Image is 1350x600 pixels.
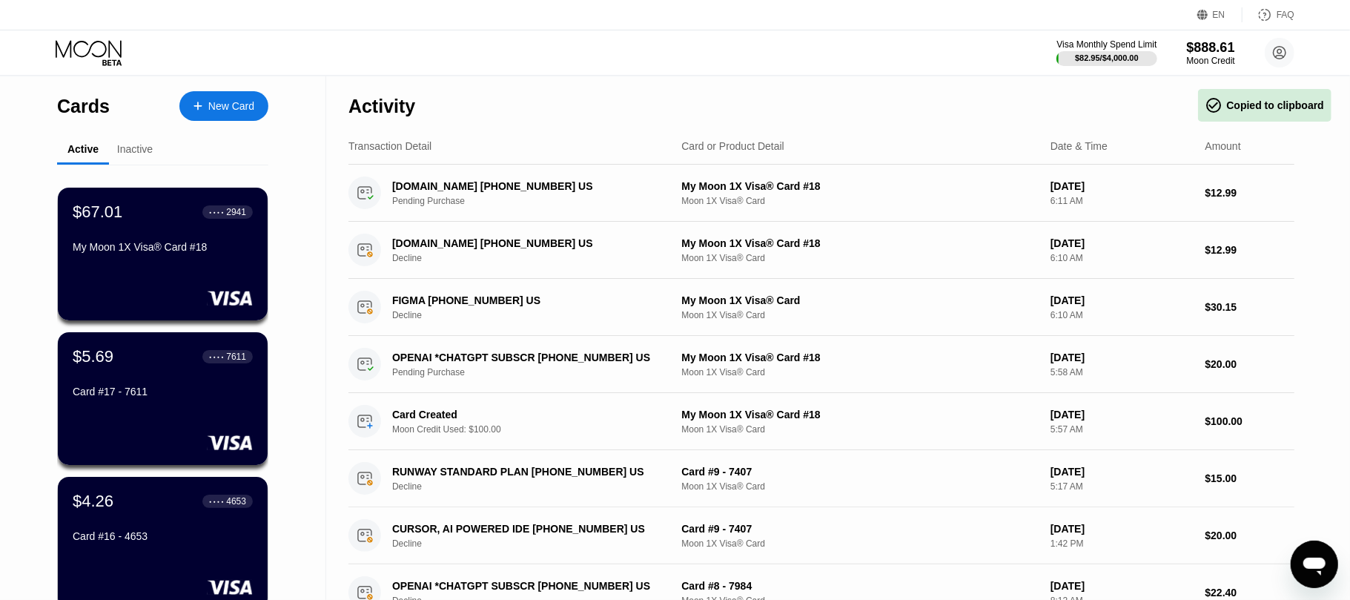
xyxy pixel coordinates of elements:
div: $15.00 [1205,472,1294,484]
div: Pending Purchase [392,367,681,378]
div: 5:58 AM [1050,367,1194,378]
div: EN [1197,7,1243,22]
div: [DOMAIN_NAME] [PHONE_NUMBER] US [392,180,661,192]
div: My Moon 1X Visa® Card #18 [681,237,1039,249]
div: RUNWAY STANDARD PLAN [PHONE_NUMBER] USDeclineCard #9 - 7407Moon 1X Visa® Card[DATE]5:17 AM$15.00 [348,450,1294,507]
div: ● ● ● ● [209,355,224,359]
div: $5.69 [73,347,113,366]
div: Cards [57,96,110,117]
div: $20.00 [1205,530,1294,541]
div: FAQ [1277,10,1294,20]
div: Card #8 - 7984 [681,580,1039,592]
div: $888.61Moon Credit [1187,40,1235,66]
div: [DOMAIN_NAME] [PHONE_NUMBER] USDeclineMy Moon 1X Visa® Card #18Moon 1X Visa® Card[DATE]6:10 AM$12.99 [348,222,1294,279]
div: $100.00 [1205,415,1294,427]
div: Copied to clipboard [1205,96,1324,114]
div: $888.61 [1187,40,1235,56]
div: Moon 1X Visa® Card [681,538,1039,549]
div: 7611 [226,352,246,362]
div: Moon Credit [1187,56,1235,66]
div: New Card [208,100,254,113]
div: [DATE] [1050,409,1194,421]
div: [DOMAIN_NAME] [PHONE_NUMBER] USPending PurchaseMy Moon 1X Visa® Card #18Moon 1X Visa® Card[DATE]6... [348,165,1294,222]
div: Card #17 - 7611 [73,386,253,398]
div: 5:17 AM [1050,481,1194,492]
div: Inactive [117,143,153,155]
div: $30.15 [1205,301,1294,313]
div: FAQ [1243,7,1294,22]
div: Decline [392,253,681,263]
div: 6:10 AM [1050,310,1194,320]
div: My Moon 1X Visa® Card #18 [681,352,1039,363]
div: Moon Credit Used: $100.00 [392,424,681,435]
div: Date & Time [1050,140,1108,152]
div: [DATE] [1050,523,1194,535]
div: 1:42 PM [1050,538,1194,549]
div: 6:11 AM [1050,196,1194,206]
div: ● ● ● ● [209,210,224,214]
div: Active [67,143,99,155]
div: $82.95 / $4,000.00 [1075,53,1139,62]
div: RUNWAY STANDARD PLAN [PHONE_NUMBER] US [392,466,661,478]
div: Decline [392,481,681,492]
span:  [1205,96,1223,114]
div: Visa Monthly Spend Limit$82.95/$4,000.00 [1056,39,1157,66]
div: [DATE] [1050,294,1194,306]
div: Moon 1X Visa® Card [681,196,1039,206]
div: New Card [179,91,268,121]
div: My Moon 1X Visa® Card #18 [73,241,253,253]
div: My Moon 1X Visa® Card [681,294,1039,306]
div: [DATE] [1050,466,1194,478]
div: [DATE] [1050,237,1194,249]
div: Card CreatedMoon Credit Used: $100.00My Moon 1X Visa® Card #18Moon 1X Visa® Card[DATE]5:57 AM$100.00 [348,393,1294,450]
div: 4653 [226,496,246,507]
div: Moon 1X Visa® Card [681,310,1039,320]
div: CURSOR, AI POWERED IDE [PHONE_NUMBER] USDeclineCard #9 - 7407Moon 1X Visa® Card[DATE]1:42 PM$20.00 [348,507,1294,564]
iframe: Button to launch messaging window [1291,541,1338,588]
div: Card Created [392,409,661,421]
div: Moon 1X Visa® Card [681,424,1039,435]
div: $12.99 [1205,244,1294,256]
div: Card or Product Detail [681,140,784,152]
div: FIGMA [PHONE_NUMBER] US [392,294,661,306]
div: EN [1213,10,1225,20]
div: $20.00 [1205,358,1294,370]
div: My Moon 1X Visa® Card #18 [681,180,1039,192]
div: Transaction Detail [348,140,431,152]
div: Card #9 - 7407 [681,523,1039,535]
div: OPENAI *CHATGPT SUBSCR [PHONE_NUMBER] US [392,580,661,592]
div: Moon 1X Visa® Card [681,367,1039,378]
div: $67.01● ● ● ●2941My Moon 1X Visa® Card #18 [58,188,268,320]
div: OPENAI *CHATGPT SUBSCR [PHONE_NUMBER] USPending PurchaseMy Moon 1X Visa® Card #18Moon 1X Visa® Ca... [348,336,1294,393]
div: Moon 1X Visa® Card [681,481,1039,492]
div: [DATE] [1050,352,1194,363]
div: $4.26 [73,492,113,511]
div: Pending Purchase [392,196,681,206]
div: Decline [392,310,681,320]
div: $22.40 [1205,587,1294,599]
div: Visa Monthly Spend Limit [1056,39,1157,50]
div: OPENAI *CHATGPT SUBSCR [PHONE_NUMBER] US [392,352,661,363]
div: CURSOR, AI POWERED IDE [PHONE_NUMBER] US [392,523,661,535]
div: [DOMAIN_NAME] [PHONE_NUMBER] US [392,237,661,249]
div: $67.01 [73,202,122,222]
div: [DATE] [1050,180,1194,192]
div: Amount [1205,140,1241,152]
div: FIGMA [PHONE_NUMBER] USDeclineMy Moon 1X Visa® CardMoon 1X Visa® Card[DATE]6:10 AM$30.15 [348,279,1294,336]
div: ● ● ● ● [209,499,224,504]
div: Card #9 - 7407 [681,466,1039,478]
div: 6:10 AM [1050,253,1194,263]
div: 2941 [226,207,246,217]
div: [DATE] [1050,580,1194,592]
div: 5:57 AM [1050,424,1194,435]
div: My Moon 1X Visa® Card #18 [681,409,1039,421]
div: $12.99 [1205,187,1294,199]
div: Moon 1X Visa® Card [681,253,1039,263]
div: $5.69● ● ● ●7611Card #17 - 7611 [58,332,268,465]
div: Decline [392,538,681,549]
div: Card #16 - 4653 [73,530,253,542]
div: Activity [348,96,415,117]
